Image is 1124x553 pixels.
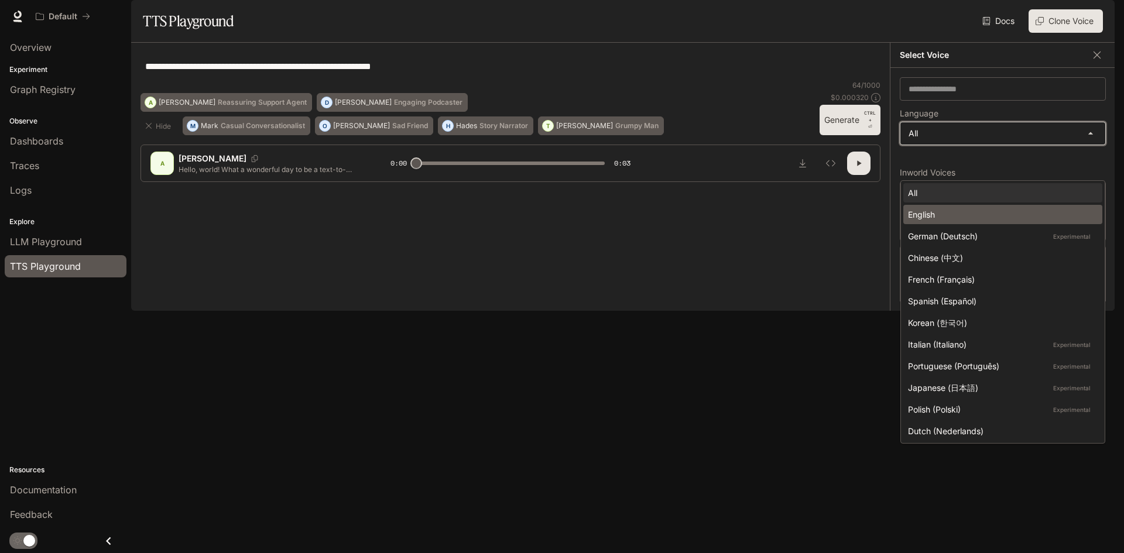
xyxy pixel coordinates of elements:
p: Experimental [1051,361,1093,372]
p: Experimental [1051,383,1093,393]
div: Japanese (日本語) [908,382,1093,394]
div: All [908,187,1093,199]
div: Portuguese (Português) [908,360,1093,372]
div: Dutch (Nederlands) [908,425,1093,437]
div: Chinese (中文) [908,252,1093,264]
p: Experimental [1051,231,1093,242]
div: Spanish (Español) [908,295,1093,307]
div: German (Deutsch) [908,230,1093,242]
div: French (Français) [908,273,1093,286]
div: English [908,208,1093,221]
p: Experimental [1051,339,1093,350]
p: Experimental [1051,404,1093,415]
div: Polish (Polski) [908,403,1093,415]
div: Korean (한국어) [908,317,1093,329]
div: Italian (Italiano) [908,338,1093,351]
